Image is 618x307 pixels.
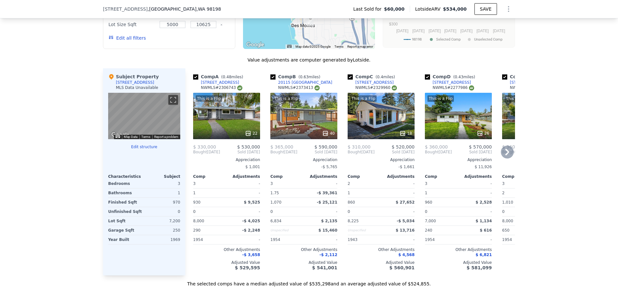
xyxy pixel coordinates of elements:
[270,157,337,162] div: Appreciation
[493,29,505,33] text: [DATE]
[295,45,331,48] span: Map data ©2025 Google
[425,181,427,186] span: 3
[353,6,384,12] span: Last Sold for
[469,85,474,91] img: NWMLS Logo
[502,219,513,223] span: 8,000
[110,131,131,139] img: Google
[145,216,180,225] div: 7,200
[168,95,178,105] button: Toggle fullscreen view
[474,3,497,15] button: SAVE
[451,75,478,79] span: ( miles)
[124,135,137,139] button: Map Data
[460,188,492,197] div: -
[154,135,178,139] a: Report a problem
[348,209,350,214] span: 0
[455,75,464,79] span: 0.43
[392,144,415,149] span: $ 520,000
[452,149,492,155] span: Sold [DATE]
[347,45,373,48] a: Report a map error
[193,228,201,233] span: 290
[348,200,355,205] span: 860
[460,207,492,216] div: -
[108,198,143,207] div: Finished Sqft
[228,235,260,244] div: -
[502,260,569,265] div: Adjusted Value
[314,85,320,91] img: NWMLS Logo
[270,188,303,197] div: 1.75
[245,41,266,49] a: Open this area in Google Maps (opens a new window)
[348,80,394,85] a: [STREET_ADDRESS]
[193,247,260,252] div: Other Adjustments
[245,41,266,49] img: Google
[412,37,422,42] text: 98198
[110,131,131,139] a: Open this area in Google Maps (opens a new window)
[270,209,273,214] span: 0
[193,188,225,197] div: 1
[425,73,478,80] div: Comp D
[425,260,492,265] div: Adjusted Value
[270,235,303,244] div: 1954
[502,228,510,233] span: 650
[425,200,432,205] span: 960
[348,174,381,179] div: Comp
[270,144,293,149] span: $ 365,000
[355,85,397,91] div: NWMLS # 2329960
[193,149,207,155] span: Bought
[305,235,337,244] div: -
[433,85,474,91] div: NWMLS # 2277986
[278,85,320,91] div: NWMLS # 2373413
[270,181,273,186] span: 3
[201,85,242,91] div: NWMLS # 2306743
[196,6,221,12] span: , WA 98198
[103,6,148,12] span: [STREET_ADDRESS]
[321,219,337,223] span: $ 2,135
[296,75,323,79] span: ( miles)
[477,29,489,33] text: [DATE]
[348,235,380,244] div: 1943
[425,174,458,179] div: Comp
[398,165,415,169] span: -$ 1,661
[502,157,569,162] div: Appreciation
[108,226,143,235] div: Garage Sqft
[425,144,448,149] span: $ 360,000
[502,144,525,149] span: $ 360,000
[193,157,260,162] div: Appreciation
[245,130,257,137] div: 22
[193,200,201,205] span: 930
[415,6,443,12] span: Lotside ARV
[502,188,534,197] div: 2
[396,228,415,233] span: $ 13,716
[348,149,361,155] span: Bought
[425,219,436,223] span: 7,000
[443,6,467,12] span: $534,000
[108,35,146,41] button: Edit all filters
[193,149,220,155] div: [DATE]
[193,144,216,149] span: $ 330,000
[108,93,180,139] div: Map
[502,235,534,244] div: 1954
[397,219,415,223] span: -$ 5,034
[425,157,492,162] div: Appreciation
[307,15,314,26] div: 22302 10th Ave S
[220,24,223,26] button: Clear
[348,247,415,252] div: Other Adjustments
[227,174,260,179] div: Adjustments
[219,75,246,79] span: ( miles)
[193,235,225,244] div: 1954
[228,188,260,197] div: -
[510,85,551,91] div: NWMLS # 2270158
[145,188,180,197] div: 1
[334,45,343,48] a: Terms (opens in new tab)
[108,93,180,139] div: Street View
[355,80,394,85] div: [STREET_ADDRESS]
[458,174,492,179] div: Adjustments
[108,188,143,197] div: Bathrooms
[220,149,260,155] span: Sold [DATE]
[318,228,337,233] span: $ 15,460
[148,6,221,12] span: , [GEOGRAPHIC_DATA]
[321,165,337,169] span: -$ 5,765
[382,179,415,188] div: -
[480,228,492,233] span: $ 616
[108,20,156,29] div: Lot Size Sqft
[317,200,337,205] span: -$ 25,121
